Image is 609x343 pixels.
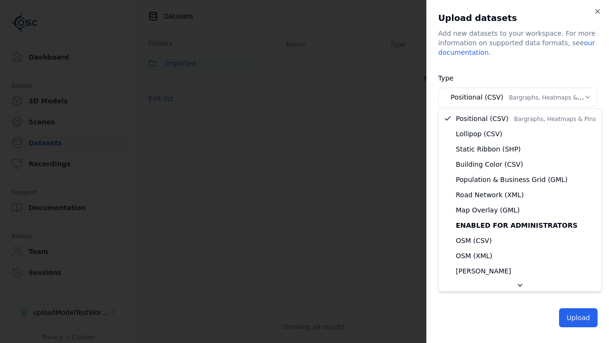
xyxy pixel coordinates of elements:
span: Static Ribbon (SHP) [456,144,521,154]
span: Road Network (XML) [456,190,524,200]
span: Positional (CSV) [456,114,596,123]
span: Building Color (CSV) [456,160,523,169]
span: Population & Business Grid (GML) [456,175,568,184]
span: Bargraphs, Heatmaps & Pins [514,116,596,122]
span: OSM (CSV) [456,236,492,245]
span: [PERSON_NAME] [456,266,511,276]
div: Enabled for administrators [441,218,599,233]
span: Map Overlay (GML) [456,205,520,215]
span: OSM (XML) [456,251,492,261]
span: Lollipop (CSV) [456,129,502,139]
